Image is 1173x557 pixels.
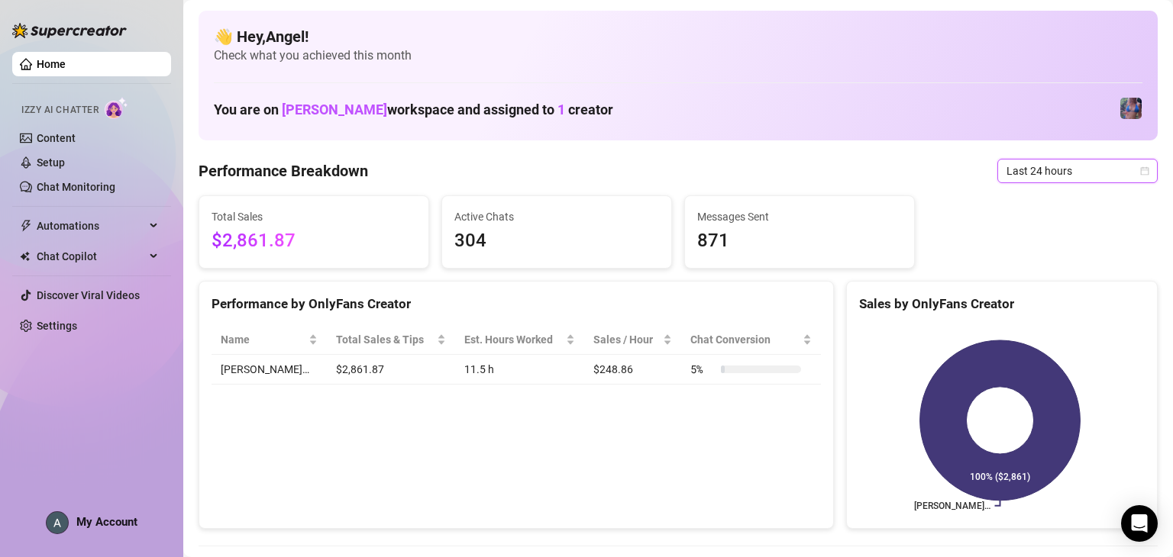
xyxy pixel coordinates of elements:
span: Chat Conversion [690,331,800,348]
h4: 👋 Hey, Angel ! [214,26,1142,47]
th: Chat Conversion [681,325,821,355]
span: Last 24 hours [1007,159,1149,182]
img: Chat Copilot [20,251,30,262]
img: AI Chatter [105,97,128,119]
span: Total Sales [212,208,416,225]
img: ACg8ocIpWzLmD3A5hmkSZfBJcT14Fg8bFGaqbLo-Z0mqyYAWwTjPNSU=s96-c [47,512,68,533]
th: Sales / Hour [584,325,682,355]
span: Automations [37,214,145,238]
span: thunderbolt [20,220,32,232]
span: Total Sales & Tips [336,331,434,348]
td: [PERSON_NAME]… [212,355,327,385]
span: 5 % [690,361,715,378]
span: Izzy AI Chatter [21,103,99,118]
div: Est. Hours Worked [464,331,563,348]
span: 1 [557,101,565,118]
span: My Account [76,515,137,529]
a: Home [37,58,66,70]
td: 11.5 h [455,355,584,385]
span: Check what you achieved this month [214,47,1142,64]
img: logo-BBDzfeDw.svg [12,23,127,38]
text: [PERSON_NAME]… [914,501,990,511]
a: Settings [37,320,77,332]
div: Open Intercom Messenger [1121,505,1158,542]
span: Sales / Hour [593,331,661,348]
a: Content [37,132,76,144]
span: 304 [454,227,659,256]
a: Discover Viral Videos [37,289,140,301]
td: $2,861.87 [327,355,455,385]
span: Messages Sent [697,208,902,225]
span: Chat Copilot [37,244,145,269]
div: Performance by OnlyFans Creator [212,294,821,314]
img: Jaylie [1120,98,1142,119]
th: Total Sales & Tips [327,325,455,355]
h1: You are on workspace and assigned to creator [214,101,613,118]
th: Name [212,325,327,355]
div: Sales by OnlyFans Creator [859,294,1145,314]
span: $2,861.87 [212,227,416,256]
a: Setup [37,156,65,169]
span: [PERSON_NAME] [282,101,387,118]
span: Active Chats [454,208,659,225]
a: Chat Monitoring [37,181,115,193]
span: 871 [697,227,902,256]
td: $248.86 [584,355,682,385]
h4: Performance Breakdown [199,160,368,182]
span: Name [221,331,305,348]
span: calendar [1140,166,1149,175]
